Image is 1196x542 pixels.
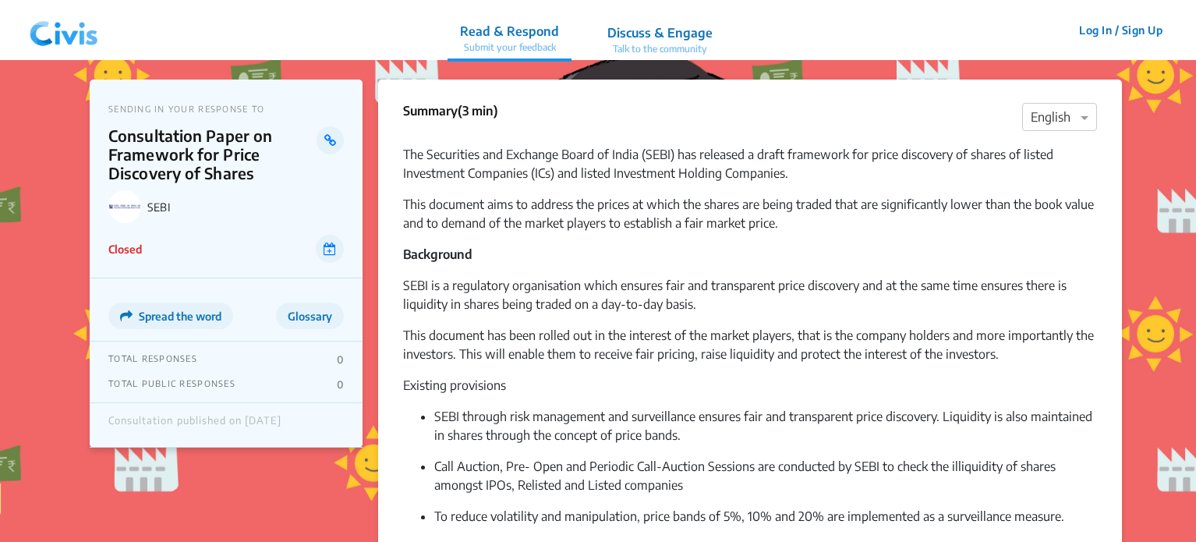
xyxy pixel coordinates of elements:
[108,190,141,223] img: SEBI logo
[434,457,1097,494] p: Call Auction, Pre- Open and Periodic Call-Auction Sessions are conducted by SEBI to check the ill...
[403,276,1097,314] p: SEBI is a regulatory organisation which ensures fair and transparent price discovery and at the s...
[288,310,332,323] span: Glossary
[276,303,344,329] button: Glossary
[108,415,281,435] div: Consultation published on [DATE]
[434,407,1097,445] p: SEBI through risk management and surveillance ensures fair and transparent price discovery. Liqui...
[434,507,1097,526] p: To reduce volatility and manipulation, price bands of 5%, 10% and 20% are implemented as a survei...
[403,195,1097,232] p: This document aims to address the prices at which the shares are being traded that are significan...
[108,303,233,329] button: Spread the word
[108,241,142,257] p: Closed
[147,200,344,214] p: SEBI
[403,101,498,120] p: Summary
[403,246,472,262] b: Background
[108,353,197,366] p: TOTAL RESPONSES
[108,126,317,182] p: Consultation Paper on Framework for Price Discovery of Shares
[458,103,498,119] span: (3 min)
[607,23,713,42] p: Discuss & Engage
[108,378,235,391] p: TOTAL PUBLIC RESPONSES
[1069,18,1173,42] button: Log In / Sign Up
[403,326,1097,363] p: This document has been rolled out in the interest of the market players, that is the company hold...
[460,41,559,55] p: Submit your feedback
[403,376,1097,395] p: Existing provisions
[403,145,1097,182] p: The Securities and Exchange Board of India (SEBI) has released a draft framework for price discov...
[108,104,344,114] p: SENDING IN YOUR RESPONSE TO
[337,353,344,366] p: 0
[139,310,221,323] span: Spread the word
[23,7,104,54] img: navlogo.png
[607,42,713,56] p: Talk to the community
[460,22,559,41] p: Read & Respond
[337,378,344,391] p: 0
